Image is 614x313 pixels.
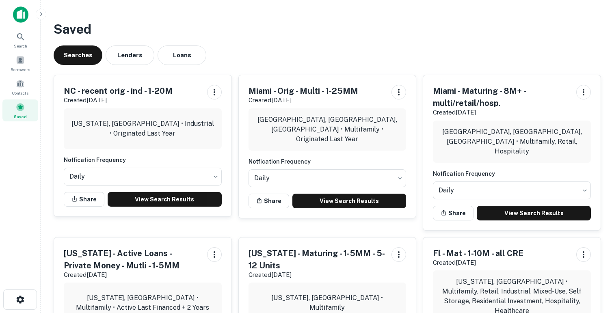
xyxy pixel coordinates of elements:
p: Created [DATE] [249,270,385,280]
a: View Search Results [108,192,222,207]
h6: Notfication Frequency [64,155,222,164]
h3: Saved [54,19,601,39]
span: Contacts [12,90,28,96]
h5: Miami - Maturing - 8M+ - multi/retail/hosp. [433,85,570,109]
h6: Notfication Frequency [249,157,406,166]
iframe: Chat Widget [573,248,614,287]
div: Without label [249,167,406,190]
p: Created [DATE] [64,95,173,105]
h5: [US_STATE] - Active Loans - Private Money - Mutli - 1-5MM [64,247,201,272]
p: [GEOGRAPHIC_DATA], [GEOGRAPHIC_DATA], [GEOGRAPHIC_DATA] • Multifamily, Retail, Hospitality [439,127,584,156]
a: Search [2,29,38,51]
span: Saved [14,113,27,120]
div: Without label [64,165,222,188]
a: Contacts [2,76,38,98]
a: Saved [2,99,38,121]
p: Created [DATE] [64,270,201,280]
button: Loans [158,45,206,65]
a: View Search Results [477,206,591,220]
img: capitalize-icon.png [13,6,28,23]
h5: NC - recent orig - ind - 1-20M [64,85,173,97]
button: Share [433,206,473,220]
p: Created [DATE] [249,95,358,105]
p: [GEOGRAPHIC_DATA], [GEOGRAPHIC_DATA], [GEOGRAPHIC_DATA] • Multifamily • Originated Last Year [255,115,400,144]
div: Without label [433,179,591,202]
a: View Search Results [292,194,406,208]
a: Borrowers [2,52,38,74]
p: [US_STATE], [GEOGRAPHIC_DATA] • Multifamily [255,293,400,313]
span: Search [14,43,27,49]
p: Created [DATE] [433,108,570,117]
h5: Miami - Orig - Multi - 1-25MM [249,85,358,97]
h6: Notfication Frequency [433,169,591,178]
h5: Fl - Mat - 1-10M - all CRE [433,247,523,259]
span: Borrowers [11,66,30,73]
p: Created [DATE] [433,258,523,268]
button: Share [64,192,104,207]
p: [US_STATE], [GEOGRAPHIC_DATA] • Industrial • Originated Last Year [70,119,215,138]
h5: [US_STATE] - Maturing - 1-5MM - 5- 12 Units [249,247,385,272]
button: Share [249,194,289,208]
button: Searches [54,45,102,65]
button: Lenders [106,45,154,65]
p: [US_STATE], [GEOGRAPHIC_DATA] • Multifamily • Active Last Financed + 2 Years [70,293,215,313]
